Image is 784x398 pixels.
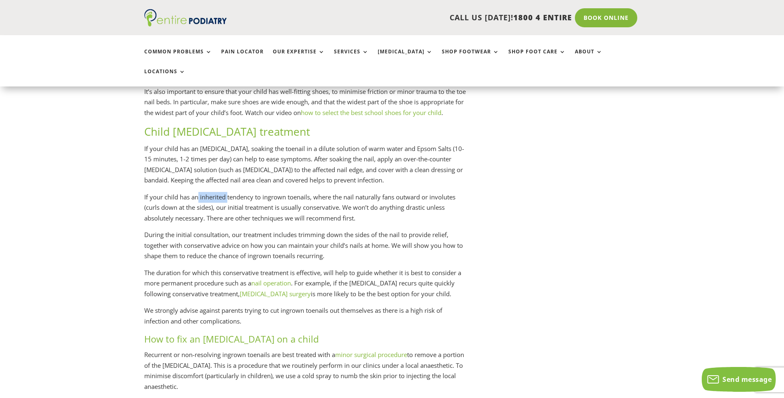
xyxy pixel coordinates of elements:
p: The duration for which this conservative treatment is effective, will help to guide whether it is... [144,268,466,306]
button: Send message [702,367,776,392]
span: Send message [722,375,772,384]
p: Recurrent or non-resolving ingrown toenails are best treated with a to remove a portion of the [M... [144,350,466,392]
a: Pain Locator [221,49,264,67]
a: About [575,49,603,67]
a: Services [334,49,369,67]
a: nail operation [251,279,291,287]
a: [MEDICAL_DATA] surgery [240,290,311,298]
a: Entire Podiatry [144,20,227,28]
img: logo (1) [144,9,227,26]
p: If your child has an inherited tendency to ingrown toenails, where the nail naturally fans outwar... [144,192,466,230]
a: minor surgical procedure [335,350,407,359]
p: We strongly advise against parents trying to cut ingrown toenails out themselves as there is a hi... [144,305,466,333]
p: During the initial consultation, our treatment includes trimming down the sides of the nail to pr... [144,230,466,268]
a: Shop Footwear [442,49,499,67]
a: Our Expertise [273,49,325,67]
a: how to select the best school shoes for your child [301,108,441,117]
a: Shop Foot Care [508,49,566,67]
p: If your child has an [MEDICAL_DATA], soaking the toenail in a dilute solution of warm water and E... [144,144,466,192]
p: It’s also important to ensure that your child has well-fitting shoes, to minimise friction or min... [144,86,466,125]
a: [MEDICAL_DATA] [378,49,433,67]
a: Locations [144,69,186,86]
span: 1800 4 ENTIRE [513,12,572,22]
span: Child [MEDICAL_DATA] treatment [144,124,310,139]
a: Common Problems [144,49,212,67]
a: Book Online [575,8,637,27]
h3: How to fix an [MEDICAL_DATA] on a child [144,333,466,350]
p: CALL US [DATE]! [259,12,572,23]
